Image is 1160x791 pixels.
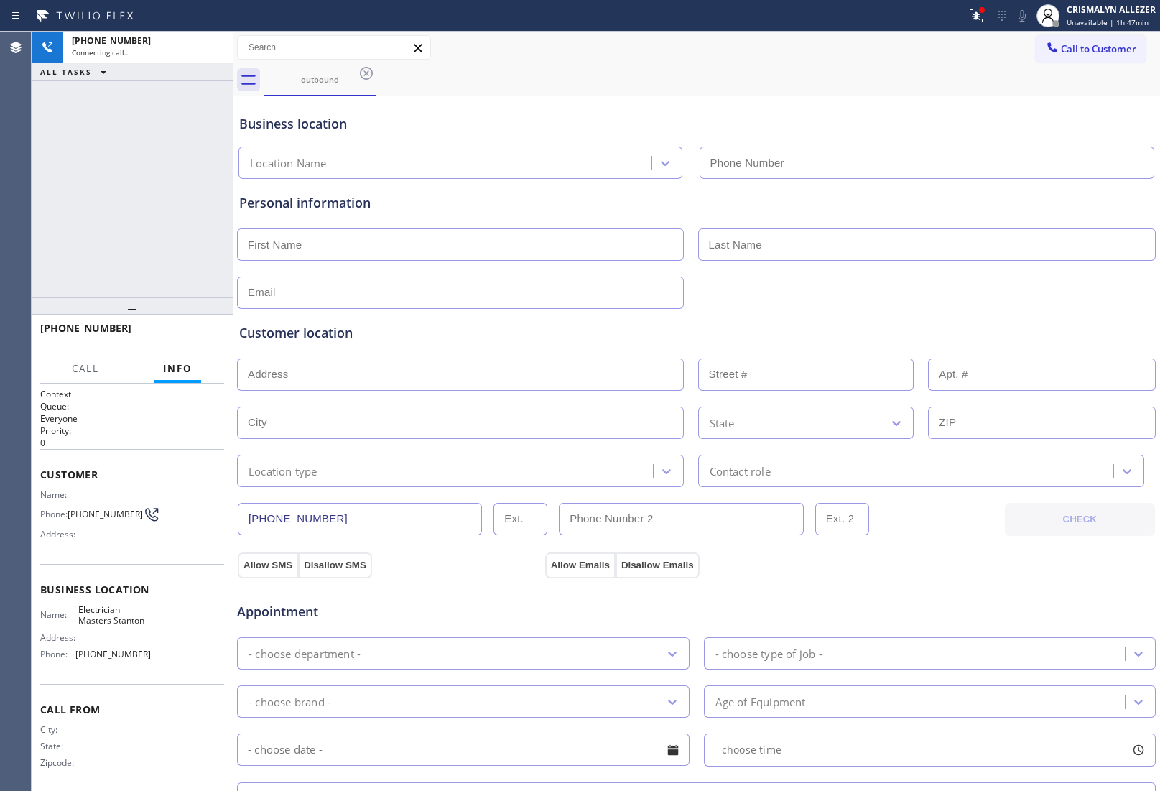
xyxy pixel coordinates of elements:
[1067,17,1149,27] span: Unavailable | 1h 47min
[715,693,806,710] div: Age of Equipment
[40,632,78,643] span: Address:
[266,74,374,85] div: outbound
[698,359,914,391] input: Street #
[154,355,201,383] button: Info
[237,277,684,309] input: Email
[40,703,224,716] span: Call From
[237,602,542,621] span: Appointment
[1061,42,1136,55] span: Call to Customer
[40,509,68,519] span: Phone:
[40,412,224,425] p: Everyone
[72,34,151,47] span: [PHONE_NUMBER]
[928,359,1156,391] input: Apt. #
[32,63,121,80] button: ALL TASKS
[493,503,547,535] input: Ext.
[815,503,869,535] input: Ext. 2
[40,388,224,400] h1: Context
[63,355,108,383] button: Call
[1067,4,1156,16] div: CRISMALYN ALLEZER
[545,552,616,578] button: Allow Emails
[40,468,224,481] span: Customer
[237,407,684,439] input: City
[700,147,1155,179] input: Phone Number
[40,583,224,596] span: Business location
[710,463,771,479] div: Contact role
[40,425,224,437] h2: Priority:
[40,321,131,335] span: [PHONE_NUMBER]
[68,509,143,519] span: [PHONE_NUMBER]
[710,415,735,431] div: State
[40,609,78,620] span: Name:
[298,552,372,578] button: Disallow SMS
[715,743,789,757] span: - choose time -
[40,757,78,768] span: Zipcode:
[163,362,192,375] span: Info
[40,437,224,449] p: 0
[250,155,327,172] div: Location Name
[75,649,151,660] span: [PHONE_NUMBER]
[40,67,92,77] span: ALL TASKS
[40,529,78,540] span: Address:
[40,724,78,735] span: City:
[1036,35,1146,63] button: Call to Customer
[238,503,482,535] input: Phone Number
[239,193,1154,213] div: Personal information
[72,47,130,57] span: Connecting call…
[249,463,317,479] div: Location type
[40,489,78,500] span: Name:
[928,407,1156,439] input: ZIP
[239,323,1154,343] div: Customer location
[237,228,684,261] input: First Name
[715,645,822,662] div: - choose type of job -
[72,362,99,375] span: Call
[616,552,700,578] button: Disallow Emails
[40,741,78,751] span: State:
[40,649,75,660] span: Phone:
[238,552,298,578] button: Allow SMS
[78,604,150,626] span: Electrician Masters Stanton
[237,734,690,766] input: - choose date -
[1012,6,1032,26] button: Mute
[239,114,1154,134] div: Business location
[698,228,1156,261] input: Last Name
[40,400,224,412] h2: Queue:
[237,359,684,391] input: Address
[249,645,361,662] div: - choose department -
[238,36,430,59] input: Search
[559,503,803,535] input: Phone Number 2
[249,693,331,710] div: - choose brand -
[1005,503,1156,536] button: CHECK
